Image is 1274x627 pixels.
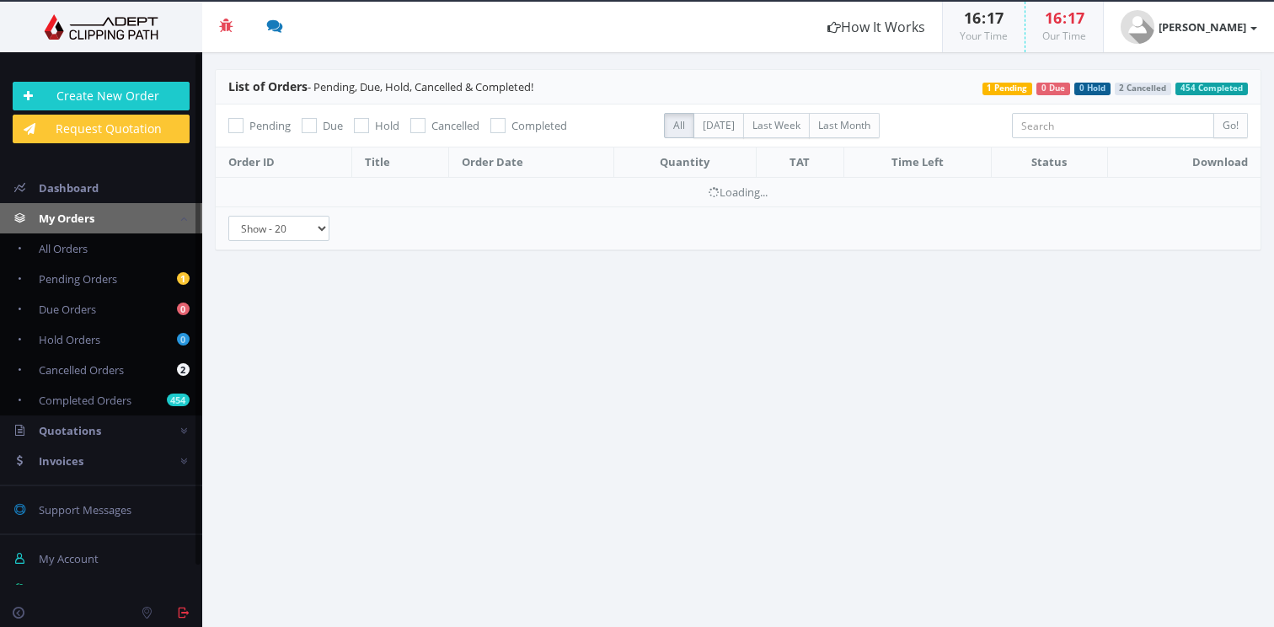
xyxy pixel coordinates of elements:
[1042,29,1086,43] small: Our Time
[39,423,101,438] span: Quotations
[1068,8,1084,28] span: 17
[39,453,83,469] span: Invoices
[982,83,1033,95] span: 1 Pending
[1121,10,1154,44] img: user_default.jpg
[39,180,99,196] span: Dashboard
[13,82,190,110] a: Create New Order
[664,113,694,138] label: All
[448,147,613,178] th: Order Date
[1074,83,1111,95] span: 0 Hold
[216,177,1261,206] td: Loading...
[964,8,981,28] span: 16
[39,211,94,226] span: My Orders
[811,2,942,52] a: How It Works
[39,241,88,256] span: All Orders
[39,362,124,378] span: Cancelled Orders
[228,78,308,94] span: List of Orders
[375,118,399,133] span: Hold
[757,147,844,178] th: TAT
[987,8,1004,28] span: 17
[39,271,117,287] span: Pending Orders
[39,302,96,317] span: Due Orders
[1104,2,1274,52] a: [PERSON_NAME]
[323,118,343,133] span: Due
[981,8,987,28] span: :
[177,272,190,285] b: 1
[177,333,190,346] b: 0
[216,147,351,178] th: Order ID
[39,502,131,517] span: Support Messages
[960,29,1008,43] small: Your Time
[39,332,100,347] span: Hold Orders
[1107,147,1261,178] th: Download
[177,303,190,315] b: 0
[693,113,744,138] label: [DATE]
[177,363,190,376] b: 2
[843,147,991,178] th: Time Left
[743,113,810,138] label: Last Week
[1062,8,1068,28] span: :
[431,118,479,133] span: Cancelled
[13,14,190,40] img: Adept Graphics
[39,581,110,597] span: Manage Team
[511,118,567,133] span: Completed
[1036,83,1070,95] span: 0 Due
[992,147,1108,178] th: Status
[167,394,190,406] b: 454
[39,393,131,408] span: Completed Orders
[13,115,190,143] a: Request Quotation
[1115,83,1172,95] span: 2 Cancelled
[1213,113,1248,138] input: Go!
[351,147,448,178] th: Title
[1045,8,1062,28] span: 16
[1012,113,1214,138] input: Search
[1175,83,1248,95] span: 454 Completed
[249,118,291,133] span: Pending
[1159,19,1246,35] strong: [PERSON_NAME]
[660,154,709,169] span: Quantity
[39,551,99,566] span: My Account
[228,79,533,94] span: - Pending, Due, Hold, Cancelled & Completed!
[809,113,880,138] label: Last Month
